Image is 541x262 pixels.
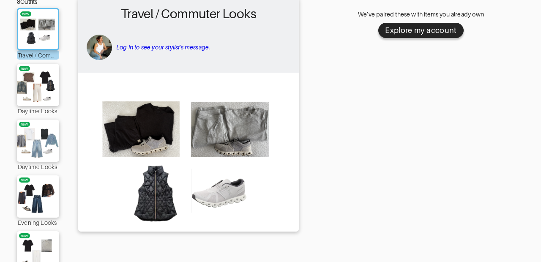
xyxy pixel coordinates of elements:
[17,50,59,60] div: Travel / Commuter Looks
[318,10,524,19] div: We’ve paired these with items you already own
[14,124,62,158] img: Outfit Daytime Looks
[116,44,210,51] a: Log in to see your stylist's message.
[17,106,59,115] div: Daytime Looks
[21,233,28,238] div: new
[16,14,60,45] img: Outfit Travel / Commuter Looks
[385,25,456,35] div: Explore my account
[82,2,295,26] h2: Travel / Commuter Looks
[21,177,28,183] div: new
[14,180,62,213] img: Outfit Evening Looks
[82,77,295,226] img: Outfit Travel / Commuter Looks
[17,162,59,171] div: Daytime Looks
[14,68,62,102] img: Outfit Daytime Looks
[21,66,28,71] div: new
[22,11,30,16] div: new
[17,218,59,227] div: Evening Looks
[378,23,463,38] button: Explore my account
[87,35,112,60] img: avatar
[21,122,28,127] div: new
